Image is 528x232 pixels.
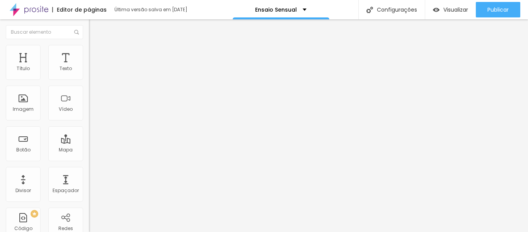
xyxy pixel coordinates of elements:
div: Vídeo [59,107,73,112]
button: Publicar [476,2,520,17]
div: Última versão salva em [DATE] [114,7,203,12]
img: Icone [74,30,79,34]
div: Espaçador [53,188,79,193]
p: Ensaio Sensual [255,7,297,12]
div: Divisor [15,188,31,193]
div: Editor de páginas [52,7,107,12]
div: Título [17,66,30,71]
div: Botão [16,147,31,153]
span: Visualizar [443,7,468,13]
iframe: Editor [89,19,528,232]
img: view-1.svg [433,7,439,13]
div: Texto [60,66,72,71]
img: Icone [366,7,373,13]
div: Mapa [59,147,73,153]
div: Imagem [13,107,34,112]
span: Publicar [487,7,509,13]
input: Buscar elemento [6,25,83,39]
button: Visualizar [425,2,476,17]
